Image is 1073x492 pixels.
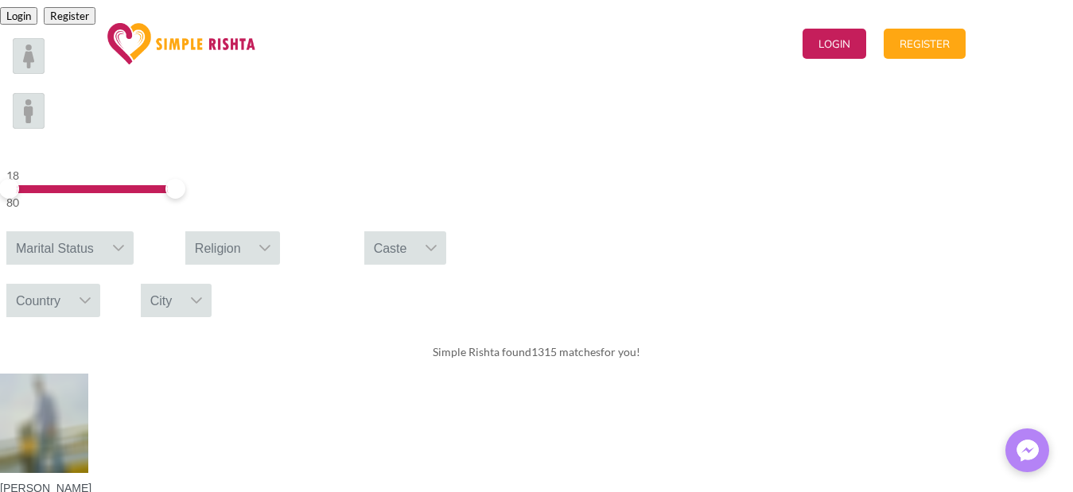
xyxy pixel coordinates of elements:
[141,284,182,317] div: City
[579,4,625,83] a: Pricing
[185,231,251,265] div: Religion
[433,345,640,358] span: Simple Rishta found for you!
[522,4,562,83] a: Home
[531,345,601,358] span: 1315 matches
[803,29,866,59] button: Login
[1012,435,1044,467] img: Messenger
[6,166,173,185] div: 18
[643,4,715,83] a: Contact Us
[364,231,417,265] div: Caste
[733,4,785,83] a: Blogs
[884,4,966,83] a: Register
[6,284,70,317] div: Country
[6,231,103,265] div: Marital Status
[6,193,173,212] div: 80
[884,29,966,59] button: Register
[803,4,866,83] a: Login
